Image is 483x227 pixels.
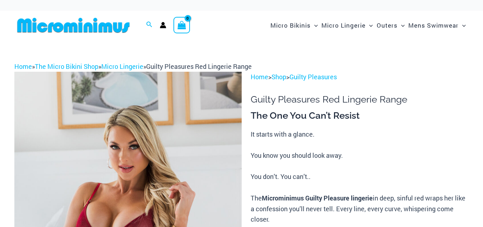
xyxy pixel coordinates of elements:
b: Microminimus Guilty Pleasure lingerie [262,194,373,202]
a: Micro Lingerie [101,62,143,71]
a: Home [14,62,32,71]
a: Micro BikinisMenu ToggleMenu Toggle [269,14,320,36]
span: Micro Lingerie [321,16,366,34]
a: Search icon link [146,20,153,30]
a: View Shopping Cart, empty [173,17,190,33]
nav: Site Navigation [268,13,469,37]
span: » » » [14,62,252,71]
a: Guilty Pleasures [289,72,337,81]
h3: The One You Can’t Resist [251,110,469,122]
a: Home [251,72,268,81]
span: Mens Swimwear [408,16,459,34]
a: Mens SwimwearMenu ToggleMenu Toggle [407,14,468,36]
span: Micro Bikinis [270,16,311,34]
span: Outers [377,16,398,34]
span: Menu Toggle [459,16,466,34]
a: OutersMenu ToggleMenu Toggle [375,14,407,36]
a: Account icon link [160,22,166,28]
span: Guilty Pleasures Red Lingerie Range [146,62,252,71]
span: Menu Toggle [366,16,373,34]
a: The Micro Bikini Shop [35,62,98,71]
span: Menu Toggle [311,16,318,34]
img: MM SHOP LOGO FLAT [14,17,133,33]
p: > > [251,72,469,82]
h1: Guilty Pleasures Red Lingerie Range [251,94,469,105]
a: Shop [271,72,286,81]
a: Micro LingerieMenu ToggleMenu Toggle [320,14,375,36]
span: Menu Toggle [398,16,405,34]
